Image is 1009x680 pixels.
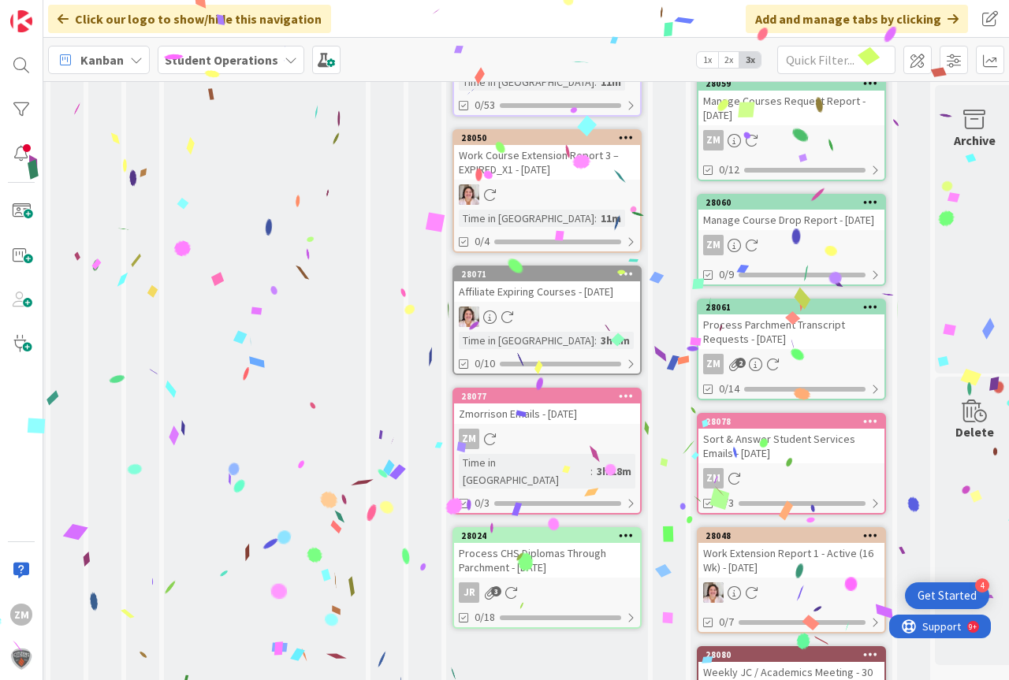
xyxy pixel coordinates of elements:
[975,578,989,593] div: 4
[594,73,597,91] span: :
[452,129,642,253] a: 28050Work Course Extension Report 3 – EXPIRED_X1 - [DATE]EWTime in [GEOGRAPHIC_DATA]:11m0/4
[698,414,884,463] div: 28078Sort & Answer Student Services Emails - [DATE]
[703,354,724,374] div: ZM
[697,52,718,68] span: 1x
[698,235,884,255] div: ZM
[719,614,734,630] span: 0/7
[698,210,884,230] div: Manage Course Drop Report - [DATE]
[706,197,884,208] div: 28060
[597,332,634,349] div: 3h 2m
[461,269,640,280] div: 28071
[33,2,72,21] span: Support
[475,355,495,372] span: 0/10
[698,300,884,349] div: 28061Process Parchment Transcript Requests - [DATE]
[594,332,597,349] span: :
[698,314,884,349] div: Process Parchment Transcript Requests - [DATE]
[454,145,640,180] div: Work Course Extension Report 3 – EXPIRED_X1 - [DATE]
[594,210,597,227] span: :
[454,389,640,403] div: 28077
[48,5,331,33] div: Click our logo to show/hide this navigation
[697,527,886,634] a: 28048Work Extension Report 1 - Active (16 Wk) - [DATE]EW0/7
[703,235,724,255] div: ZM
[698,195,884,210] div: 28060
[459,184,479,205] img: EW
[706,78,884,89] div: 28059
[10,10,32,32] img: Visit kanbanzone.com
[706,302,884,313] div: 28061
[454,389,640,424] div: 28077Zmorrison Emails - [DATE]
[454,529,640,578] div: 28024Process CHS Diplomas Through Parchment - [DATE]
[698,195,884,230] div: 28060Manage Course Drop Report - [DATE]
[718,52,739,68] span: 2x
[461,530,640,541] div: 28024
[80,50,124,69] span: Kanban
[10,604,32,626] div: ZM
[454,184,640,205] div: EW
[459,429,479,449] div: ZM
[777,46,895,74] input: Quick Filter...
[719,162,739,178] span: 0/12
[698,648,884,662] div: 28080
[706,649,884,660] div: 28080
[454,131,640,180] div: 28050Work Course Extension Report 3 – EXPIRED_X1 - [DATE]
[905,582,989,609] div: Open Get Started checklist, remaining modules: 4
[454,429,640,449] div: ZM
[475,495,490,511] span: 0/3
[719,381,739,397] span: 0/14
[739,52,761,68] span: 3x
[698,354,884,374] div: ZM
[719,495,734,511] span: 0/3
[461,391,640,402] div: 28077
[698,429,884,463] div: Sort & Answer Student Services Emails - [DATE]
[703,582,724,603] img: EW
[475,233,490,250] span: 0/4
[706,416,884,427] div: 28078
[454,529,640,543] div: 28024
[475,609,495,626] span: 0/18
[706,530,884,541] div: 28048
[454,403,640,424] div: Zmorrison Emails - [DATE]
[597,210,625,227] div: 11m
[454,267,640,302] div: 28071Affiliate Expiring Courses - [DATE]
[703,130,724,150] div: ZM
[461,132,640,143] div: 28050
[452,527,642,629] a: 28024Process CHS Diplomas Through Parchment - [DATE]JR0/18
[597,73,625,91] div: 11m
[459,73,594,91] div: Time in [GEOGRAPHIC_DATA]
[697,75,886,181] a: 28059Manage Courses Request Report - [DATE]ZM0/12
[698,529,884,578] div: 28048Work Extension Report 1 - Active (16 Wk) - [DATE]
[698,130,884,150] div: ZM
[918,588,977,604] div: Get Started
[452,388,642,515] a: 28077Zmorrison Emails - [DATE]ZMTime in [GEOGRAPHIC_DATA]:3h 18m0/3
[80,6,87,19] div: 9+
[459,582,479,603] div: JR
[698,300,884,314] div: 28061
[735,358,746,368] span: 2
[719,266,734,283] span: 0/9
[475,97,495,113] span: 0/53
[165,52,278,68] b: Student Operations
[452,266,642,375] a: 28071Affiliate Expiring Courses - [DATE]EWTime in [GEOGRAPHIC_DATA]:3h 2m0/10
[593,463,635,480] div: 3h 18m
[703,468,724,489] div: ZM
[491,586,501,596] span: 3
[697,413,886,515] a: 28078Sort & Answer Student Services Emails - [DATE]ZM0/3
[454,267,640,281] div: 28071
[454,281,640,302] div: Affiliate Expiring Courses - [DATE]
[698,76,884,125] div: 28059Manage Courses Request Report - [DATE]
[459,454,590,489] div: Time in [GEOGRAPHIC_DATA]
[10,648,32,670] img: avatar
[454,131,640,145] div: 28050
[454,543,640,578] div: Process CHS Diplomas Through Parchment - [DATE]
[698,414,884,429] div: 28078
[698,582,884,603] div: EW
[698,543,884,578] div: Work Extension Report 1 - Active (16 Wk) - [DATE]
[459,307,479,327] img: EW
[955,422,994,441] div: Delete
[697,299,886,400] a: 28061Process Parchment Transcript Requests - [DATE]ZM0/14
[954,131,996,150] div: Archive
[454,307,640,327] div: EW
[590,463,593,480] span: :
[698,76,884,91] div: 28059
[459,332,594,349] div: Time in [GEOGRAPHIC_DATA]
